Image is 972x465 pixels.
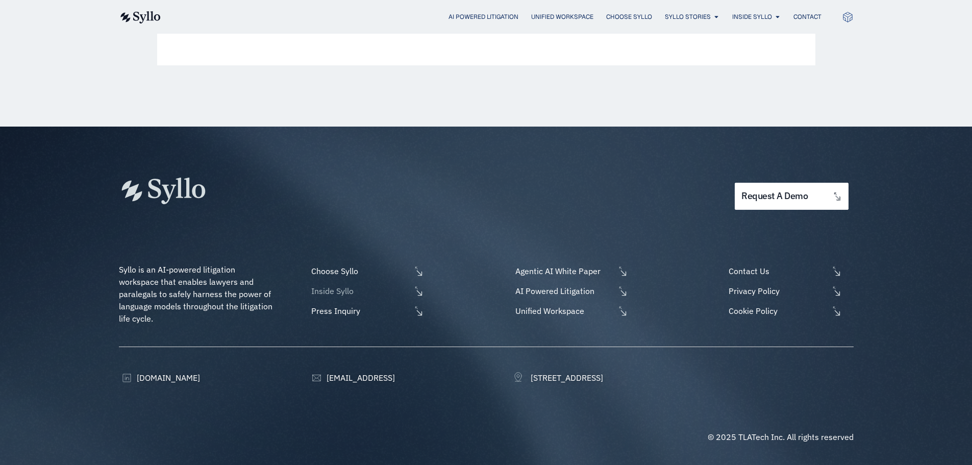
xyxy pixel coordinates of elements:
[309,305,411,317] span: Press Inquiry
[309,372,395,384] a: [EMAIL_ADDRESS]
[309,265,411,277] span: Choose Syllo
[309,265,424,277] a: Choose Syllo
[726,265,828,277] span: Contact Us
[324,372,395,384] span: [EMAIL_ADDRESS]
[309,305,424,317] a: Press Inquiry
[513,265,628,277] a: Agentic AI White Paper
[181,12,821,22] div: Menu Toggle
[606,12,652,21] a: Choose Syllo
[513,265,615,277] span: Agentic AI White Paper
[309,285,424,297] a: Inside Syllo
[741,191,808,201] span: request a demo
[119,264,275,324] span: Syllo is an AI-powered litigation workspace that enables lawyers and paralegals to safely harness...
[513,305,628,317] a: Unified Workspace
[513,285,615,297] span: AI Powered Litigation
[181,12,821,22] nav: Menu
[513,285,628,297] a: AI Powered Litigation
[448,12,518,21] a: AI Powered Litigation
[309,285,411,297] span: Inside Syllo
[665,12,711,21] a: Syllo Stories
[134,372,200,384] span: [DOMAIN_NAME]
[732,12,772,21] a: Inside Syllo
[119,372,200,384] a: [DOMAIN_NAME]
[726,285,853,297] a: Privacy Policy
[726,265,853,277] a: Contact Us
[531,12,593,21] a: Unified Workspace
[528,372,603,384] span: [STREET_ADDRESS]
[708,432,854,442] span: © 2025 TLATech Inc. All rights reserved
[793,12,821,21] a: Contact
[726,305,828,317] span: Cookie Policy
[726,285,828,297] span: Privacy Policy
[513,372,603,384] a: [STREET_ADDRESS]
[513,305,615,317] span: Unified Workspace
[726,305,853,317] a: Cookie Policy
[119,11,161,23] img: syllo
[735,183,848,210] a: request a demo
